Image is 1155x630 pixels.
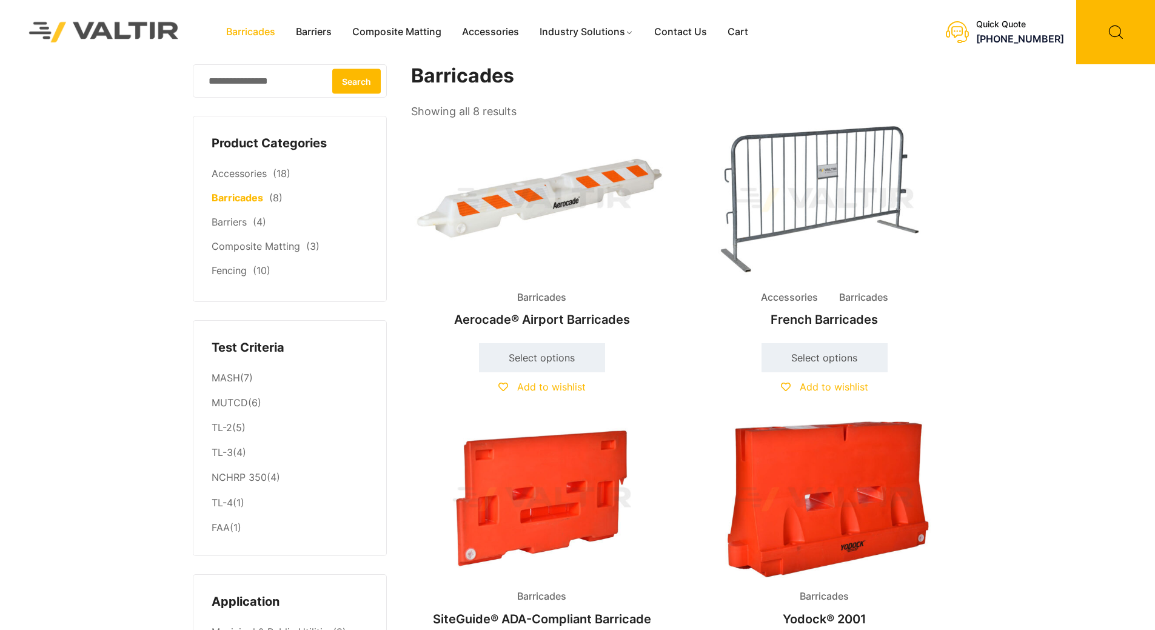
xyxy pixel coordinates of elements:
[791,588,858,606] span: Barricades
[212,397,248,409] a: MUTCD
[212,339,368,357] h4: Test Criteria
[976,19,1064,30] div: Quick Quote
[694,121,956,333] a: Accessories BarricadesFrench Barricades
[694,306,956,333] h2: French Barricades
[411,101,517,122] p: Showing all 8 results
[644,23,717,41] a: Contact Us
[212,515,368,537] li: (1)
[212,391,368,416] li: (6)
[212,167,267,179] a: Accessories
[212,497,233,509] a: TL-4
[781,381,868,393] a: Add to wishlist
[212,366,368,390] li: (7)
[508,289,575,307] span: Barricades
[508,588,575,606] span: Barricades
[286,23,342,41] a: Barriers
[212,441,368,466] li: (4)
[13,6,195,58] img: Valtir Rentals
[479,343,605,372] a: Select options for “Aerocade® Airport Barricades”
[212,264,247,276] a: Fencing
[342,23,452,41] a: Composite Matting
[306,240,320,252] span: (3)
[529,23,644,41] a: Industry Solutions
[212,192,263,204] a: Barricades
[212,471,267,483] a: NCHRP 350
[212,240,300,252] a: Composite Matting
[762,343,888,372] a: Select options for “French Barricades”
[269,192,283,204] span: (8)
[212,216,247,228] a: Barriers
[411,306,673,333] h2: Aerocade® Airport Barricades
[273,167,290,179] span: (18)
[212,372,240,384] a: MASH
[212,135,368,153] h4: Product Categories
[498,381,586,393] a: Add to wishlist
[212,446,233,458] a: TL-3
[800,381,868,393] span: Add to wishlist
[332,69,381,93] button: Search
[411,64,957,88] h1: Barricades
[752,289,827,307] span: Accessories
[212,421,232,434] a: TL-2
[212,416,368,441] li: (5)
[411,121,673,333] a: BarricadesAerocade® Airport Barricades
[212,491,368,515] li: (1)
[212,521,230,534] a: FAA
[452,23,529,41] a: Accessories
[253,264,270,276] span: (10)
[253,216,266,228] span: (4)
[212,466,368,491] li: (4)
[976,33,1064,45] a: [PHONE_NUMBER]
[212,593,368,611] h4: Application
[216,23,286,41] a: Barricades
[830,289,897,307] span: Barricades
[517,381,586,393] span: Add to wishlist
[717,23,758,41] a: Cart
